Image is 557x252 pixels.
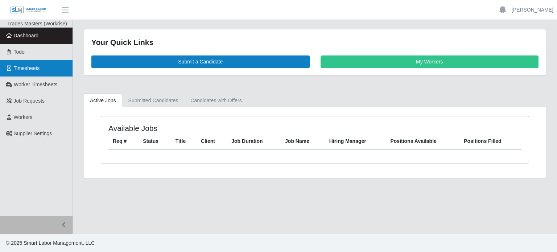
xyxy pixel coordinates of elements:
[7,21,67,26] span: Trades Masters (Workrise)
[14,49,25,55] span: Todo
[6,240,95,246] span: © 2025 Smart Labor Management, LLC
[14,82,57,87] span: Worker Timesheets
[108,124,274,133] h4: Available Jobs
[108,133,139,150] th: Req #
[386,133,459,150] th: Positions Available
[512,6,553,14] a: [PERSON_NAME]
[91,37,539,48] div: Your Quick Links
[14,114,33,120] span: Workers
[10,6,46,14] img: SLM Logo
[14,33,39,38] span: Dashboard
[14,65,40,71] span: Timesheets
[91,55,310,68] a: Submit a Candidate
[281,133,325,150] th: Job Name
[227,133,281,150] th: Job Duration
[14,98,45,104] span: Job Requests
[171,133,197,150] th: Title
[139,133,171,150] th: Status
[197,133,227,150] th: Client
[84,94,122,108] a: Active Jobs
[184,94,248,108] a: Candidates with Offers
[321,55,539,68] a: My Workers
[122,94,185,108] a: Submitted Candidates
[459,133,521,150] th: Positions Filled
[325,133,386,150] th: Hiring Manager
[14,131,52,136] span: Supplier Settings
